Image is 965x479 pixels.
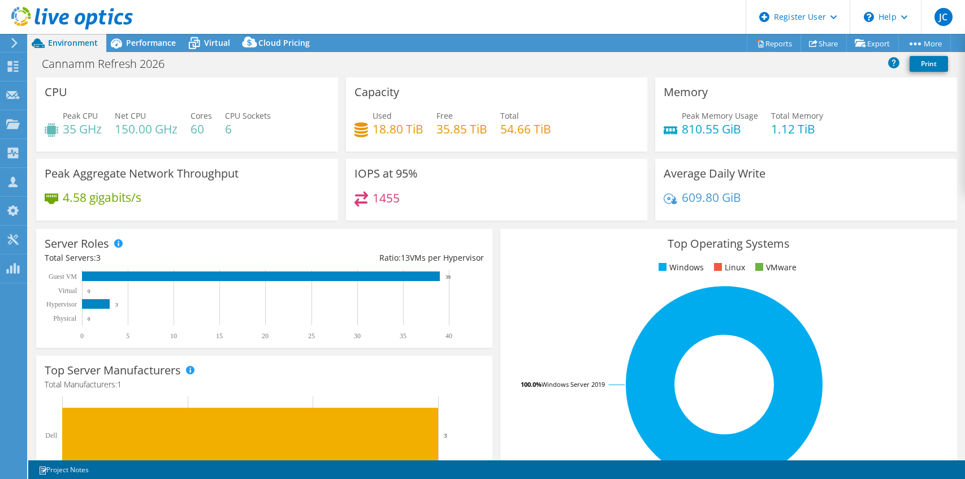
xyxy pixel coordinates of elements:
h4: 1455 [373,192,400,204]
h4: 54.66 TiB [500,123,551,135]
span: Used [373,110,392,121]
h3: IOPS at 95% [354,167,418,180]
span: CPU Sockets [225,110,271,121]
h1: Cannamm Refresh 2026 [37,58,182,70]
svg: \n [864,12,874,22]
text: 5 [126,332,129,340]
span: Cores [191,110,212,121]
text: 20 [262,332,269,340]
text: Virtual [58,287,77,295]
span: Net CPU [115,110,146,121]
span: Free [436,110,453,121]
span: Total [500,110,519,121]
span: Virtual [204,37,230,48]
span: Environment [48,37,98,48]
li: Windows [656,261,704,274]
span: Peak Memory Usage [682,110,758,121]
tspan: 100.0% [521,380,542,389]
div: Ratio: VMs per Hypervisor [265,252,484,264]
h4: 35 GHz [63,123,102,135]
h4: 1.12 TiB [771,123,823,135]
text: 0 [80,332,84,340]
span: JC [934,8,953,26]
text: Physical [53,314,76,322]
text: Hypervisor [46,300,77,308]
h4: 6 [225,123,271,135]
a: Export [846,34,899,52]
h3: Memory [664,86,708,98]
text: 3 [115,302,118,308]
a: Print [910,56,948,72]
text: 25 [308,332,315,340]
text: 40 [445,332,452,340]
h3: Capacity [354,86,399,98]
span: 13 [401,252,410,263]
text: 30 [354,332,361,340]
h3: CPU [45,86,67,98]
span: Total Memory [771,110,823,121]
h4: 18.80 TiB [373,123,423,135]
text: 39 [445,274,451,280]
h3: Average Daily Write [664,167,765,180]
text: 0 [88,288,90,294]
h3: Top Operating Systems [509,238,948,250]
text: 0 [88,316,90,322]
h4: 60 [191,123,212,135]
span: Performance [126,37,176,48]
div: Total Servers: [45,252,265,264]
li: VMware [752,261,797,274]
a: Reports [747,34,801,52]
span: 3 [96,252,101,263]
text: Guest VM [49,273,77,281]
text: 10 [170,332,177,340]
text: 15 [216,332,223,340]
tspan: Windows Server 2019 [542,380,605,389]
text: 3 [444,432,447,439]
h4: 609.80 GiB [682,191,741,204]
h4: 810.55 GiB [682,123,758,135]
span: Peak CPU [63,110,98,121]
text: 35 [400,332,406,340]
li: Linux [711,261,745,274]
h4: 150.00 GHz [115,123,178,135]
h4: 35.85 TiB [436,123,487,135]
h3: Peak Aggregate Network Throughput [45,167,239,180]
a: Project Notes [31,463,97,477]
span: 1 [117,379,122,390]
h4: 4.58 gigabits/s [63,191,141,204]
text: Dell [45,431,57,439]
a: Share [800,34,847,52]
span: Cloud Pricing [258,37,310,48]
h3: Top Server Manufacturers [45,364,181,377]
a: More [898,34,951,52]
h3: Server Roles [45,238,109,250]
h4: Total Manufacturers: [45,378,484,391]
